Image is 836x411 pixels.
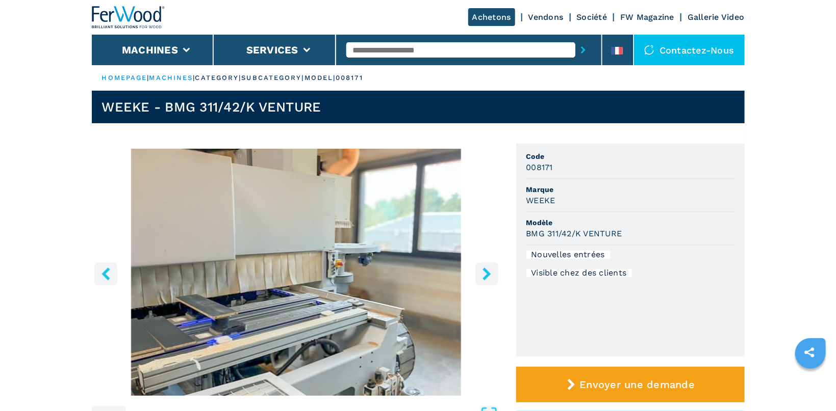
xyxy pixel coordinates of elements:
[644,45,654,55] img: Contactez-nous
[102,99,321,115] h1: WEEKE - BMG 311/42/K VENTURE
[528,12,564,22] a: Vendons
[468,8,515,26] a: Achetons
[577,12,607,22] a: Société
[634,35,745,65] div: Contactez-nous
[305,73,336,83] p: model |
[797,340,822,365] a: sharethis
[195,73,242,83] p: category |
[526,217,734,228] span: Modèle
[475,262,498,285] button: right-button
[526,184,734,195] span: Marque
[579,378,695,391] span: Envoyer une demande
[526,228,622,239] h3: BMG 311/42/K VENTURE
[149,74,193,81] a: machines
[241,73,304,83] p: subcategory |
[92,149,501,396] div: Go to Slide 4
[516,367,745,402] button: Envoyer une demande
[526,269,632,277] div: Visible chez des clients
[526,161,553,173] h3: 008171
[526,151,734,161] span: Code
[92,6,165,29] img: Ferwood
[193,74,195,81] span: |
[526,195,555,206] h3: WEEKE
[122,44,178,56] button: Machines
[94,262,117,285] button: left-button
[526,251,610,259] div: Nouvelles entrées
[92,149,501,396] img: Centre d'usinage à ventouses WEEKE BMG 311/42/K VENTURE
[688,12,745,22] a: Gallerie Video
[336,73,363,83] p: 008171
[246,44,298,56] button: Services
[575,38,591,62] button: submit-button
[102,74,147,81] a: HOMEPAGE
[620,12,674,22] a: FW Magazine
[147,74,149,81] span: |
[793,365,828,403] iframe: Chat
